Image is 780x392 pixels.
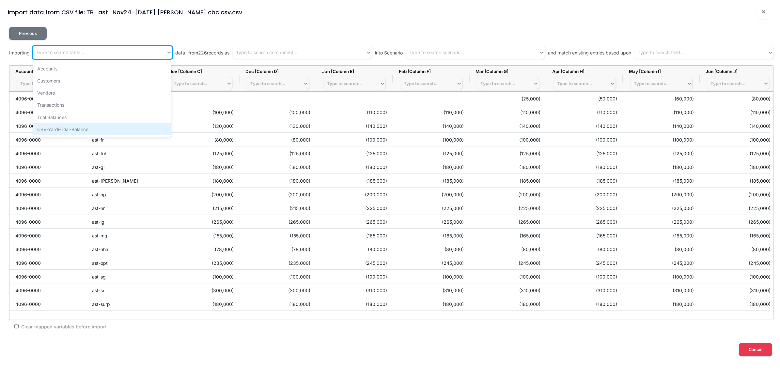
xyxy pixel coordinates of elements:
[700,297,776,310] div: (180,000)
[393,215,470,228] div: (265,000)
[9,256,86,269] div: 4096-0000
[393,270,470,283] div: (100,000)
[163,146,240,160] div: (125,000)
[9,229,86,242] div: 4096-0000
[470,283,546,297] div: (310,000)
[9,160,86,173] div: 4096-0000
[470,119,546,132] div: (140,000)
[393,105,470,119] div: (110,000)
[706,69,771,74] div: Jun [Column J]
[188,49,229,56] span: from 226 records as
[163,160,240,173] div: (180,000)
[174,81,209,86] div: Type to search...
[700,174,776,187] div: (185,000)
[399,69,464,74] div: Feb [Column F]
[9,146,86,160] div: 4096-0000
[86,146,163,160] div: ast-fril
[240,146,316,160] div: (125,000)
[700,270,776,283] div: (100,000)
[20,81,55,86] div: Type to search...
[33,99,171,111] div: Transactions
[470,146,546,160] div: (125,000)
[623,146,700,160] div: (125,000)
[470,256,546,269] div: (245,000)
[546,283,623,297] div: (310,000)
[316,215,393,228] div: (265,000)
[546,146,623,160] div: (125,000)
[546,270,623,283] div: (100,000)
[623,174,700,187] div: (185,000)
[33,75,171,87] div: Customers
[163,133,240,146] div: (80,000)
[470,105,546,119] div: (110,000)
[240,242,316,256] div: (78,000)
[393,146,470,160] div: (125,000)
[470,133,546,146] div: (100,000)
[470,270,546,283] div: (100,000)
[9,270,86,283] div: 4096-0000
[557,81,592,86] div: Type to search...
[240,105,316,119] div: (100,000)
[316,174,393,187] div: (185,000)
[163,188,240,201] div: (200,000)
[629,69,694,74] div: May [Column I]
[316,242,393,256] div: (80,000)
[86,311,163,324] div: ast-cv
[33,123,171,135] div: CSV-Yardi-Trial-Balance
[623,270,700,283] div: (100,000)
[163,297,240,310] div: (180,000)
[548,49,631,56] span: and match existing entries based upon
[240,201,316,215] div: (215,000)
[240,297,316,310] div: (180,000)
[240,174,316,187] div: (180,000)
[9,215,86,228] div: 4096-0000
[86,215,163,228] div: ast-lg
[375,49,403,56] span: into Scenario
[86,256,163,269] div: ast-opt
[9,119,86,132] div: 4096-0000
[756,4,771,20] button: Close
[476,69,540,74] div: Mar [Column G]
[634,81,669,86] div: Type to search...
[8,8,242,17] div: Import data from CSV file: TB_ast_Nov24-[DATE] [PERSON_NAME] cbc csv.csv
[316,133,393,146] div: (100,000)
[623,160,700,173] div: (180,000)
[700,242,776,256] div: (80,000)
[470,92,546,105] div: (25,000)
[700,146,776,160] div: (125,000)
[480,81,515,86] div: Type to search...
[240,283,316,297] div: (300,000)
[9,27,47,40] button: Previous
[623,105,700,119] div: (110,000)
[86,133,163,146] div: ast-fr
[623,256,700,269] div: (245,000)
[316,283,393,297] div: (310,000)
[546,133,623,146] div: (100,000)
[9,133,86,146] div: 4096-0000
[470,215,546,228] div: (265,000)
[316,119,393,132] div: (140,000)
[163,201,240,215] div: (215,000)
[316,188,393,201] div: (200,000)
[546,229,623,242] div: (165,000)
[9,188,86,201] div: 4096-0000
[393,133,470,146] div: (100,000)
[240,160,316,173] div: (180,000)
[316,270,393,283] div: (100,000)
[409,49,464,56] div: Type to search scenario...
[240,215,316,228] div: (265,000)
[404,81,439,86] div: Type to search...
[9,297,86,310] div: 4096-0000
[163,256,240,269] div: (235,000)
[623,201,700,215] div: (225,000)
[710,81,745,86] div: Type to search...
[546,92,623,105] div: (50,000)
[169,69,234,74] div: Nov [Column C]
[700,283,776,297] div: (310,000)
[700,133,776,146] div: (100,000)
[163,215,240,228] div: (265,000)
[327,81,362,86] div: Type to search...
[33,111,171,123] div: Trial Balances
[546,188,623,201] div: (200,000)
[623,283,700,297] div: (310,000)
